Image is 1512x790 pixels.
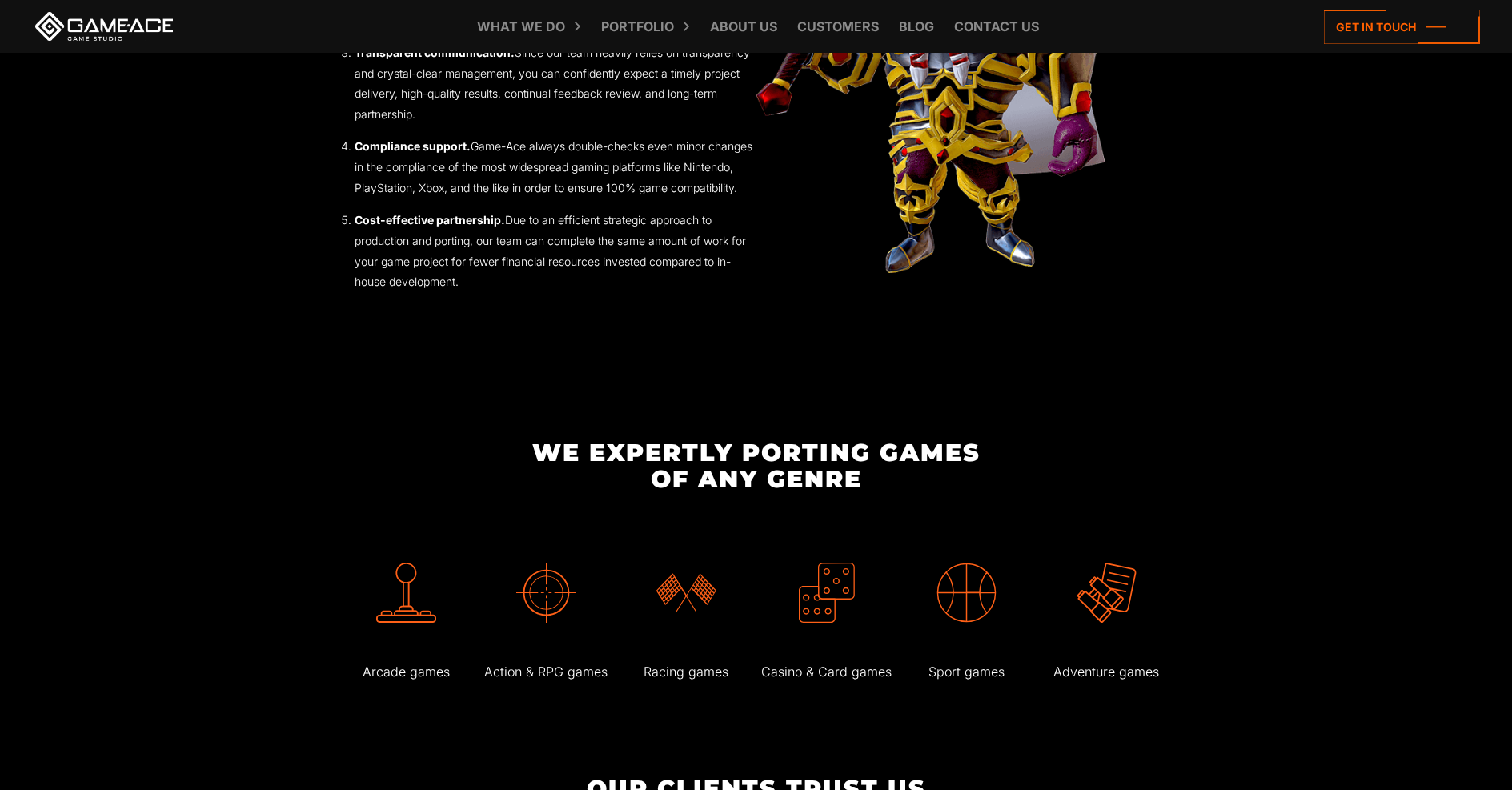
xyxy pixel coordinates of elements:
[1324,10,1480,44] a: Get in touch
[355,210,756,291] li: Due to an efficient strategic approach to production and porting, our team can complete the same ...
[644,660,728,684] p: Racing games
[355,42,756,124] li: Since our team heavily relies on transparency and crystal-clear management, you can confidently e...
[363,660,450,684] p: Arcade games
[936,563,997,623] img: Sport games icon
[1053,660,1159,684] p: Adventure games
[656,563,716,623] img: Racing games icon
[330,439,1182,492] h2: We Expertly Porting Games of Any Genre
[928,660,1005,684] p: Sport games
[355,213,505,227] strong: Cost-effective partnership.
[484,660,608,684] p: Action & RPG games
[516,563,576,623] img: Action rpg games icon
[1077,563,1137,623] img: Adventure games icon
[355,136,756,198] li: Game-Ace always double-checks even minor changes in the compliance of the most widespread gaming ...
[376,563,436,623] img: Arcade games icon
[796,563,856,623] img: Casino card games icon
[355,139,471,153] strong: Compliance support.
[761,660,892,684] p: Casino & Card games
